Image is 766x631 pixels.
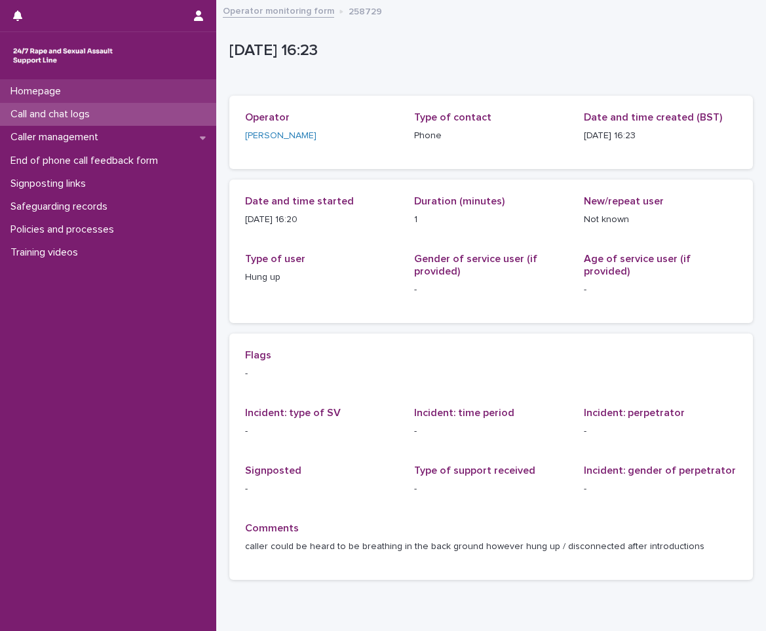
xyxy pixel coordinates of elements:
span: Flags [245,350,271,360]
span: Type of support received [414,465,535,476]
p: [DATE] 16:23 [584,129,737,143]
p: - [245,482,398,496]
p: Hung up [245,271,398,284]
span: New/repeat user [584,196,664,206]
span: Operator [245,112,290,123]
span: Signposted [245,465,301,476]
p: [DATE] 16:20 [245,213,398,227]
a: [PERSON_NAME] [245,129,316,143]
p: 1 [414,213,567,227]
span: Comments [245,523,299,533]
span: Type of user [245,254,305,264]
p: - [245,367,737,381]
p: - [584,482,737,496]
img: rhQMoQhaT3yELyF149Cw [10,43,115,69]
span: Age of service user (if provided) [584,254,691,277]
span: Type of contact [414,112,491,123]
span: Incident: time period [414,408,514,418]
p: Safeguarding records [5,201,118,213]
p: Not known [584,213,737,227]
span: Incident: type of SV [245,408,341,418]
span: Incident: gender of perpetrator [584,465,736,476]
span: Date and time started [245,196,354,206]
span: Gender of service user (if provided) [414,254,537,277]
p: Homepage [5,85,71,98]
p: End of phone call feedback form [5,155,168,167]
span: Duration (minutes) [414,196,505,206]
p: - [414,283,567,297]
p: - [584,283,737,297]
a: Operator monitoring form [223,3,334,18]
p: Policies and processes [5,223,124,236]
p: - [245,425,398,438]
span: Incident: perpetrator [584,408,685,418]
p: - [584,425,737,438]
p: caller could be heard to be breathing in the back ground however hung up / disconnected after int... [245,540,737,554]
p: Training videos [5,246,88,259]
p: 258729 [349,3,382,18]
p: Phone [414,129,567,143]
p: Signposting links [5,178,96,190]
p: - [414,425,567,438]
span: Date and time created (BST) [584,112,722,123]
p: [DATE] 16:23 [229,41,748,60]
p: - [414,482,567,496]
p: Caller management [5,131,109,143]
p: Call and chat logs [5,108,100,121]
